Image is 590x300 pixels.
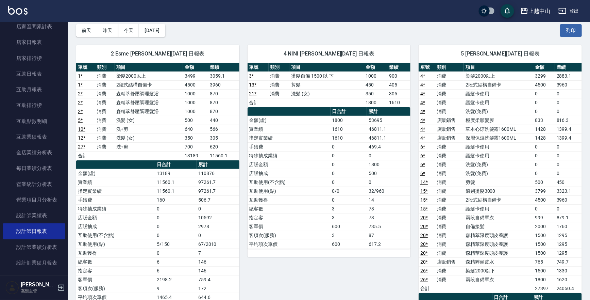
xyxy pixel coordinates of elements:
[464,98,533,107] td: 護髮卡使用
[555,213,582,222] td: 879.1
[76,240,155,249] td: 互助使用(點)
[155,249,197,257] td: 0
[501,4,514,18] button: save
[364,72,387,80] td: 1000
[183,89,208,98] td: 1000
[464,231,533,240] td: 森精萃深度頭皮養護
[76,275,155,284] td: 客單價
[367,178,410,187] td: 0
[208,151,239,160] td: 11560.1
[76,195,155,204] td: 手續費
[435,195,464,204] td: 消費
[248,178,331,187] td: 互助使用(不含點)
[533,80,555,89] td: 4500
[367,240,410,249] td: 617.2
[364,89,387,98] td: 350
[248,98,269,107] td: 合計
[533,222,555,231] td: 2000
[533,249,555,257] td: 1500
[555,187,582,195] td: 3323.1
[3,160,65,176] a: 每日業績分析表
[533,204,555,213] td: 0
[518,4,553,18] button: 上越中山
[435,249,464,257] td: 消費
[208,142,239,151] td: 620
[76,257,155,266] td: 總客數
[367,125,410,133] td: 46811.1
[208,72,239,80] td: 3059.1
[208,98,239,107] td: 870
[464,204,533,213] td: 護髮卡使用
[331,125,367,133] td: 1610
[248,63,269,72] th: 單號
[183,142,208,151] td: 700
[269,89,290,98] td: 消費
[95,116,114,125] td: 消費
[115,125,183,133] td: 洗+剪
[208,89,239,98] td: 870
[289,80,364,89] td: 剪髮
[555,72,582,80] td: 2883.1
[533,266,555,275] td: 1500
[367,160,410,169] td: 1800
[435,125,464,133] td: 店販銷售
[248,151,331,160] td: 特殊抽成業績
[464,222,533,231] td: 自備接髮
[464,266,533,275] td: 染髮2000以下
[435,222,464,231] td: 消費
[95,107,114,116] td: 消費
[76,178,155,187] td: 實業績
[115,107,183,116] td: 森精萃舒壓調理髮浴
[3,113,65,129] a: 互助點數明細
[555,116,582,125] td: 816.3
[464,133,533,142] td: 深層保濕洗髮露1600ML
[464,169,533,178] td: 洗髮(免費)
[269,80,290,89] td: 消費
[208,80,239,89] td: 3960
[533,213,555,222] td: 999
[555,249,582,257] td: 1295
[155,240,197,249] td: 5/150
[533,284,555,293] td: 27397
[555,89,582,98] td: 0
[331,151,367,160] td: 0
[555,169,582,178] td: 0
[248,213,331,222] td: 指定客
[533,178,555,187] td: 500
[533,257,555,266] td: 765
[419,284,435,293] td: 合計
[76,63,95,72] th: 單號
[435,275,464,284] td: 消費
[197,266,239,275] td: 146
[155,187,197,195] td: 11560.1
[76,266,155,275] td: 指定客
[248,142,331,151] td: 手續費
[419,63,582,293] table: a dense table
[435,240,464,249] td: 消費
[435,151,464,160] td: 消費
[367,231,410,240] td: 87
[387,89,410,98] td: 305
[555,240,582,249] td: 1295
[3,82,65,97] a: 互助月報表
[435,80,464,89] td: 消費
[269,63,290,72] th: 類別
[197,257,239,266] td: 146
[427,50,574,57] span: 5 [PERSON_NAME][DATE] 日報表
[533,133,555,142] td: 1428
[464,195,533,204] td: 2段式結構自備卡
[419,63,435,72] th: 單號
[248,222,331,231] td: 客單價
[115,63,183,72] th: 項目
[387,98,410,107] td: 1610
[155,222,197,231] td: 0
[197,240,239,249] td: 67/2010
[435,63,464,72] th: 類別
[256,50,403,57] span: 4 NINI [PERSON_NAME][DATE] 日報表
[5,281,19,295] img: Person
[533,125,555,133] td: 1428
[248,116,331,125] td: 金額(虛)
[115,72,183,80] td: 染髮2000以上
[155,231,197,240] td: 0
[464,80,533,89] td: 2段式結構自備卡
